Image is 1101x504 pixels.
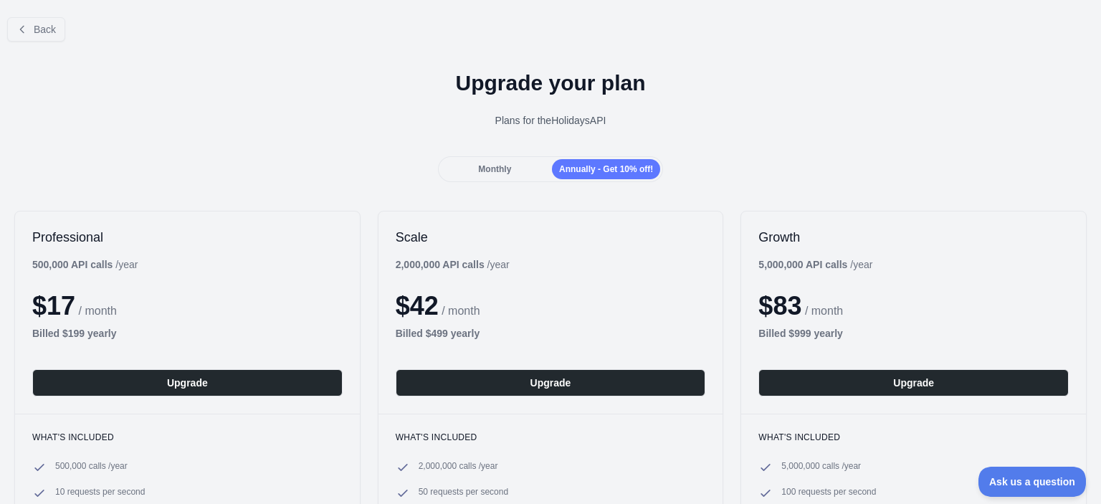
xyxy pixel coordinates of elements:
[758,229,1069,246] h2: Growth
[396,229,706,246] h2: Scale
[396,291,439,320] span: $ 42
[396,257,510,272] div: / year
[758,291,801,320] span: $ 83
[978,467,1087,497] iframe: Toggle Customer Support
[396,259,485,270] b: 2,000,000 API calls
[758,257,872,272] div: / year
[758,259,847,270] b: 5,000,000 API calls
